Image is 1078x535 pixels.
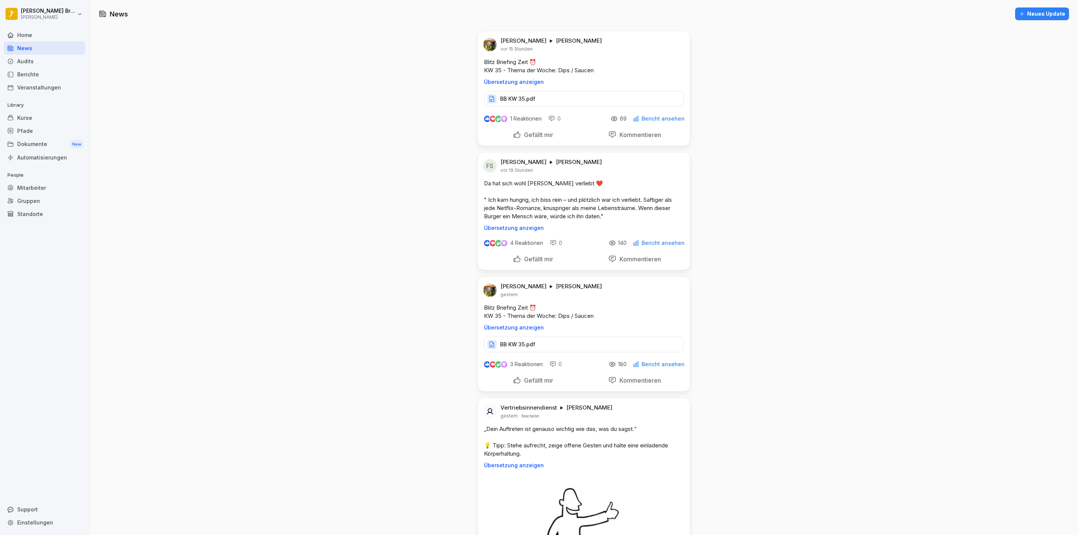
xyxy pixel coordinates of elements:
[490,362,496,367] img: love
[500,37,546,45] p: [PERSON_NAME]
[4,137,85,151] a: DokumenteNew
[484,304,684,320] p: Blitz Briefing Zeit ⏰ KW 35 - Thema der Woche: Dips / Saucen
[484,79,684,85] p: Übersetzung anzeigen
[510,240,543,246] p: 4 Reaktionen
[500,413,518,419] p: gestern
[616,255,661,263] p: Kommentieren
[510,116,542,122] p: 1 Reaktionen
[1015,7,1069,20] button: Neues Update
[495,240,502,246] img: celebrate
[4,516,85,529] a: Einstellungen
[1019,10,1065,18] div: Neues Update
[556,158,602,166] p: [PERSON_NAME]
[642,240,685,246] p: Bericht ansehen
[4,124,85,137] a: Pfade
[550,239,562,247] div: 0
[4,111,85,124] a: Kurse
[484,116,490,122] img: like
[4,99,85,111] p: Library
[566,404,612,411] p: [PERSON_NAME]
[4,42,85,55] a: News
[110,9,128,19] h1: News
[4,194,85,207] a: Gruppen
[484,425,684,458] p: „Dein Auftreten ist genauso wichtig wie das, was du sagst.“ 💡 Tipp: Stehe aufrecht, zeige offene ...
[521,131,553,139] p: Gefällt mir
[495,116,502,122] img: celebrate
[70,140,83,149] div: New
[4,137,85,151] div: Dokumente
[500,404,557,411] p: Vertriebsinnendienst
[484,240,490,246] img: like
[618,240,627,246] p: 140
[500,158,546,166] p: [PERSON_NAME]
[490,240,496,246] img: love
[642,116,685,122] p: Bericht ansehen
[500,292,518,298] p: gestern
[616,377,661,384] p: Kommentieren
[618,361,627,367] p: 180
[500,283,546,290] p: [PERSON_NAME]
[556,283,602,290] p: [PERSON_NAME]
[495,361,502,368] img: celebrate
[501,361,507,368] img: inspiring
[500,341,535,348] p: BB KW 35.pdf
[490,116,496,122] img: love
[483,283,497,297] img: ahtvx1qdgs31qf7oeejj87mb.png
[4,55,85,68] a: Audits
[484,225,684,231] p: Übersetzung anzeigen
[483,38,497,51] img: ahtvx1qdgs31qf7oeejj87mb.png
[484,97,684,105] a: BB KW 35.pdf
[556,37,602,45] p: [PERSON_NAME]
[4,207,85,221] a: Standorte
[521,413,539,419] p: Bearbeitet
[501,240,507,246] img: inspiring
[484,179,684,221] p: Da hat sich wohl [PERSON_NAME] verliebt ❤️ " Ich kam hungrig, ich biss rein – und plötzlich war i...
[521,377,553,384] p: Gefällt mir
[4,81,85,94] a: Veranstaltungen
[620,116,627,122] p: 69
[484,462,684,468] p: Übersetzung anzeigen
[4,151,85,164] a: Automatisierungen
[4,503,85,516] div: Support
[484,58,684,75] p: Blitz Briefing Zeit ⏰ KW 35 - Thema der Woche: Dips / Saucen
[616,131,661,139] p: Kommentieren
[4,68,85,81] a: Berichte
[484,361,490,367] img: like
[21,8,76,14] p: [PERSON_NAME] Bremke
[21,15,76,20] p: [PERSON_NAME]
[484,325,684,331] p: Übersetzung anzeigen
[4,181,85,194] a: Mitarbeiter
[510,361,543,367] p: 3 Reaktionen
[500,46,533,52] p: vor 15 Stunden
[548,115,561,122] div: 0
[521,255,553,263] p: Gefällt mir
[500,167,533,173] p: vor 19 Stunden
[483,159,497,173] div: FS
[4,28,85,42] a: Home
[4,169,85,181] p: People
[549,361,562,368] div: 0
[501,115,507,122] img: inspiring
[642,361,685,367] p: Bericht ansehen
[484,343,684,350] a: BB KW 35.pdf
[500,95,535,103] p: BB KW 35.pdf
